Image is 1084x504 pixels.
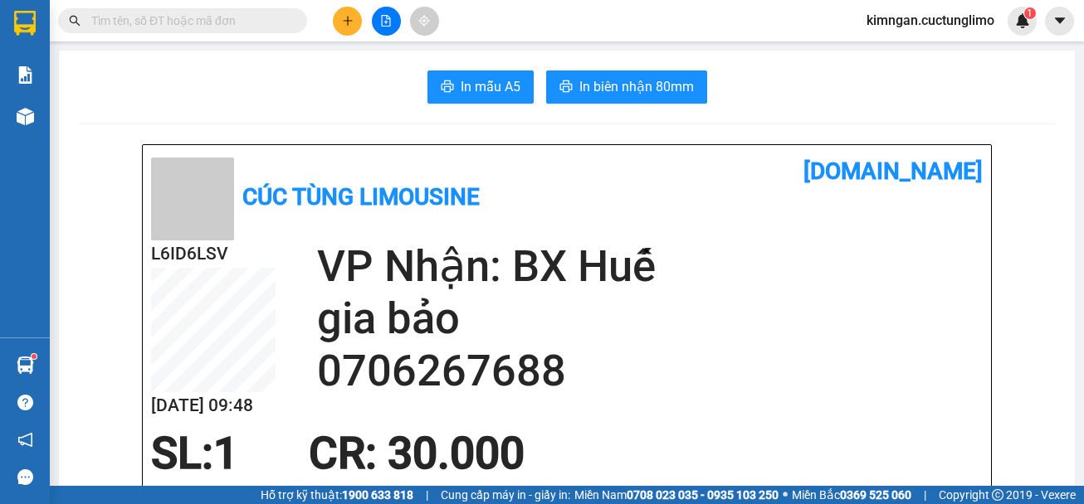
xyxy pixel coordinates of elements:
span: copyright [992,489,1003,501]
button: printerIn mẫu A5 [427,70,534,104]
button: file-add [372,7,401,36]
span: Miền Nam [574,486,779,504]
img: solution-icon [17,66,34,84]
span: printer [559,80,573,95]
span: printer [441,80,454,95]
img: logo-vxr [14,11,36,36]
button: plus [333,7,362,36]
h2: L6ID6LSV [151,240,276,268]
span: 1 [213,428,238,479]
span: | [426,486,428,504]
span: kimngan.cuctunglimo [853,10,1008,31]
h2: VP Nhận: BX Huế [317,240,983,293]
span: In biên nhận 80mm [579,76,694,97]
sup: 1 [32,354,37,359]
img: icon-new-feature [1015,13,1030,28]
span: Cung cấp máy in - giấy in: [441,486,570,504]
button: aim [410,7,439,36]
span: ⚪️ [783,492,788,498]
span: notification [17,432,33,448]
strong: 1900 633 818 [342,488,413,502]
span: caret-down [1052,13,1067,28]
span: 1 [1027,7,1033,19]
span: In mẫu A5 [461,76,520,97]
span: search [69,15,81,27]
button: printerIn biên nhận 80mm [546,70,707,104]
b: [DOMAIN_NAME] [803,157,983,185]
img: warehouse-icon [17,108,34,125]
span: CR : 30.000 [309,428,525,479]
b: Cúc Tùng Limousine [242,183,480,211]
h2: gia bảo [317,293,983,345]
span: aim [418,15,430,27]
strong: 0369 525 060 [840,488,911,502]
button: caret-down [1045,7,1074,36]
h2: [DATE] 09:48 [151,392,276,419]
span: file-add [380,15,392,27]
span: question-circle [17,395,33,410]
span: message [17,469,33,485]
span: | [924,486,926,504]
span: Hỗ trợ kỹ thuật: [261,486,413,504]
h2: 0706267688 [317,345,983,397]
img: warehouse-icon [17,356,34,374]
input: Tìm tên, số ĐT hoặc mã đơn [91,12,287,30]
span: SL: [151,428,213,479]
sup: 1 [1024,7,1036,19]
span: plus [342,15,354,27]
strong: 0708 023 035 - 0935 103 250 [627,488,779,502]
span: Miền Bắc [792,486,911,504]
